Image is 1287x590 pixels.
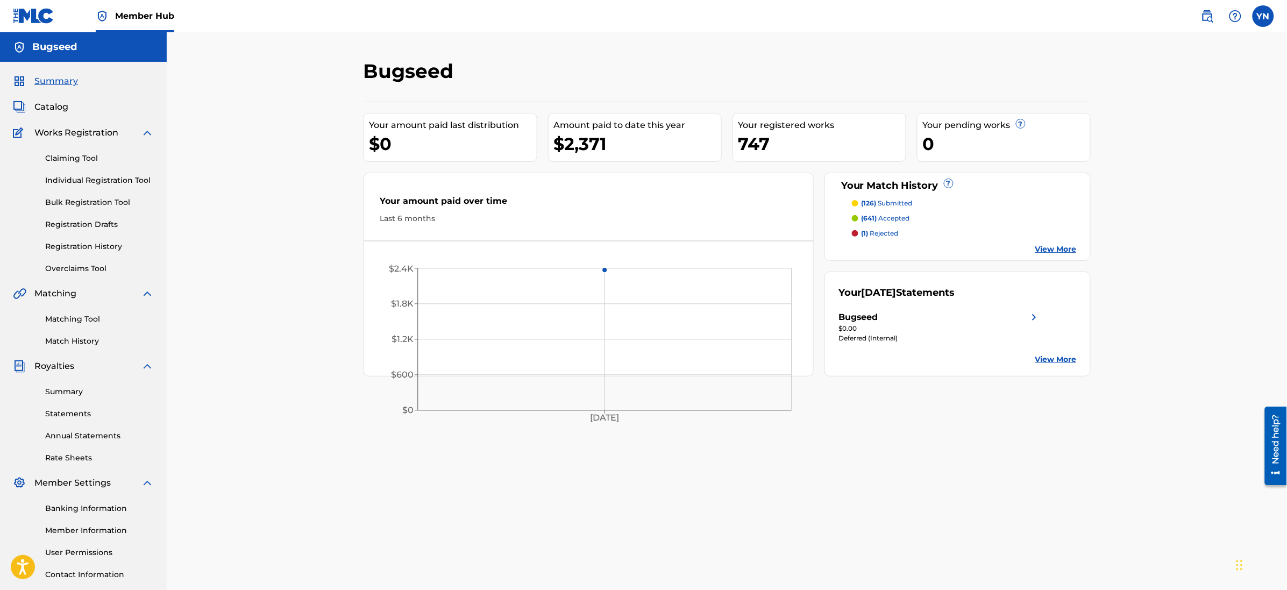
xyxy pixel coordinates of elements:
[141,126,154,139] img: expand
[13,101,26,113] img: Catalog
[1035,244,1077,255] a: View More
[852,214,1077,223] a: (641) accepted
[115,10,174,22] span: Member Hub
[1229,10,1242,23] img: help
[862,199,877,207] span: (126)
[1201,10,1214,23] img: search
[13,126,27,139] img: Works Registration
[34,477,111,489] span: Member Settings
[852,198,1077,208] a: (126) submitted
[45,219,154,230] a: Registration Drafts
[838,179,1077,193] div: Your Match History
[369,132,537,156] div: $0
[392,335,414,345] tspan: $1.2K
[944,179,953,188] span: ?
[1016,119,1025,128] span: ?
[45,408,154,420] a: Statements
[590,413,619,423] tspan: [DATE]
[391,299,414,309] tspan: $1.8K
[34,126,118,139] span: Works Registration
[923,132,1090,156] div: 0
[13,8,54,24] img: MLC Logo
[380,195,798,213] div: Your amount paid over time
[45,314,154,325] a: Matching Tool
[838,311,1041,343] a: Bugseedright chevron icon$0.00Deferred (Internal)
[1028,311,1041,324] img: right chevron icon
[389,264,414,274] tspan: $2.4K
[369,119,537,132] div: Your amount paid last distribution
[45,525,154,536] a: Member Information
[862,214,877,222] span: (641)
[554,132,721,156] div: $2,371
[862,229,899,238] p: rejected
[141,477,154,489] img: expand
[13,75,78,88] a: SummarySummary
[96,10,109,23] img: Top Rightsholder
[141,287,154,300] img: expand
[738,132,906,156] div: 747
[45,386,154,397] a: Summary
[34,360,74,373] span: Royalties
[852,229,1077,238] a: (1) rejected
[45,263,154,274] a: Overclaims Tool
[45,153,154,164] a: Claiming Tool
[45,569,154,580] a: Contact Information
[13,101,68,113] a: CatalogCatalog
[1035,354,1077,365] a: View More
[838,311,878,324] div: Bugseed
[1233,538,1287,590] iframe: Chat Widget
[738,119,906,132] div: Your registered works
[862,287,897,298] span: [DATE]
[838,286,955,300] div: Your Statements
[862,198,913,208] p: submitted
[554,119,721,132] div: Amount paid to date this year
[1225,5,1246,27] div: Help
[862,214,910,223] p: accepted
[141,360,154,373] img: expand
[34,75,78,88] span: Summary
[45,197,154,208] a: Bulk Registration Tool
[838,324,1041,333] div: $0.00
[13,75,26,88] img: Summary
[45,503,154,514] a: Banking Information
[862,229,869,237] span: (1)
[391,370,414,380] tspan: $600
[34,101,68,113] span: Catalog
[1236,549,1243,581] div: ドラッグ
[838,333,1041,343] div: Deferred (Internal)
[1253,5,1274,27] div: User Menu
[45,547,154,558] a: User Permissions
[13,287,26,300] img: Matching
[364,59,459,83] h2: Bugseed
[45,430,154,442] a: Annual Statements
[380,213,798,224] div: Last 6 months
[13,360,26,373] img: Royalties
[402,406,414,416] tspan: $0
[45,241,154,252] a: Registration History
[34,287,76,300] span: Matching
[1233,538,1287,590] div: チャットウィジェット
[45,336,154,347] a: Match History
[32,41,77,53] h5: Bugseed
[1197,5,1218,27] a: Public Search
[923,119,1090,132] div: Your pending works
[45,452,154,464] a: Rate Sheets
[13,41,26,54] img: Accounts
[45,175,154,186] a: Individual Registration Tool
[13,477,26,489] img: Member Settings
[1257,402,1287,489] iframe: Resource Center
